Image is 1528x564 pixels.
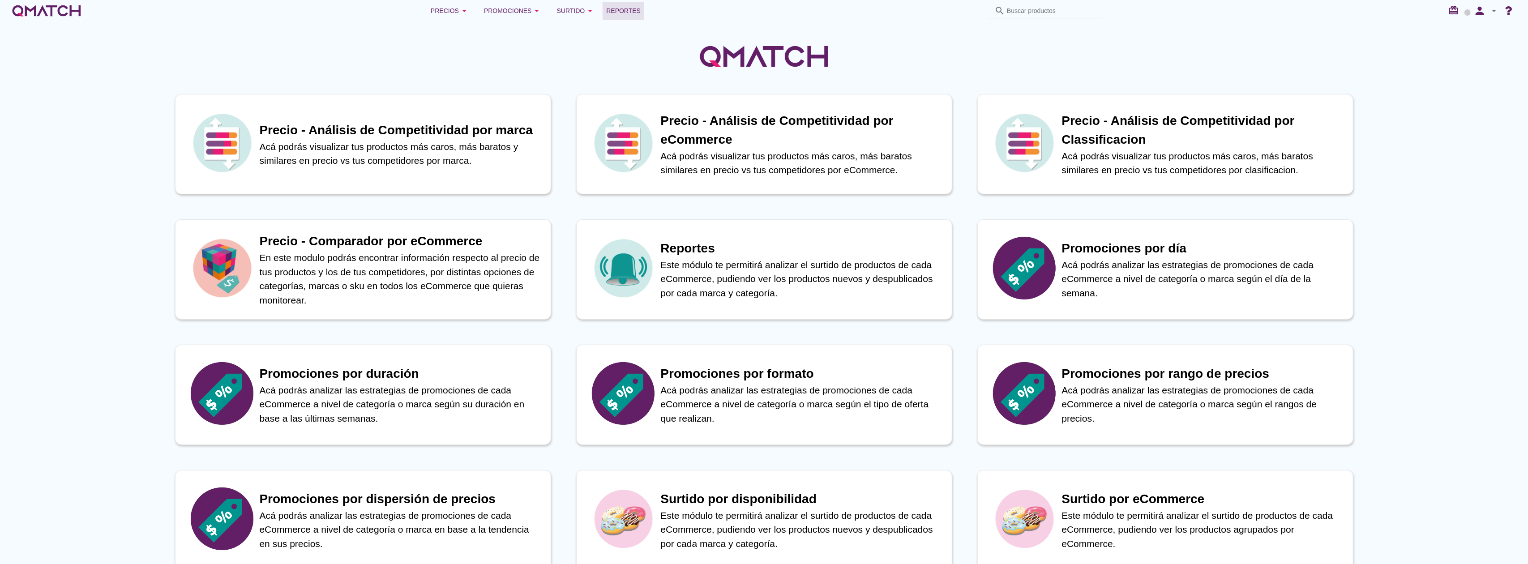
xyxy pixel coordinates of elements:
[424,2,477,20] button: Precios
[1062,383,1344,426] p: Acá podrás analizar las estrategias de promociones de cada eCommerce a nivel de categoría o marca...
[993,111,1056,174] img: icon
[603,2,644,20] a: Reportes
[163,345,564,445] a: iconPromociones por duraciónAcá podrás analizar las estrategias de promociones de cada eCommerce ...
[606,5,641,16] span: Reportes
[965,345,1366,445] a: iconPromociones por rango de preciosAcá podrás analizar las estrategias de promociones de cada eC...
[260,508,542,551] p: Acá podrás analizar las estrategias de promociones de cada eCommerce a nivel de categoría o marca...
[550,2,603,20] button: Surtido
[260,364,542,383] h1: Promociones por duración
[1489,5,1499,16] i: arrow_drop_down
[1062,490,1344,508] h1: Surtido por eCommerce
[661,258,943,300] p: Este módulo te permitirá analizar el surtido de productos de cada eCommerce, pudiendo ver los pro...
[661,490,943,508] h1: Surtido por disponibilidad
[1007,4,1096,18] input: Buscar productos
[1062,258,1344,300] p: Acá podrás analizar las estrategias de promociones de cada eCommerce a nivel de categoría o marca...
[260,251,542,307] p: En este modulo podrás encontrar información respecto al precio de tus productos y los de tus comp...
[1062,149,1344,177] p: Acá podrás visualizar tus productos más caros, más baratos similares en precio vs tus competidore...
[661,364,943,383] h1: Promociones por formato
[993,237,1056,299] img: icon
[191,237,253,299] img: icon
[484,5,543,16] div: Promociones
[1471,4,1489,17] i: person
[661,111,943,149] h1: Precio - Análisis de Competitividad por eCommerce
[994,5,1005,16] i: search
[260,121,542,140] h1: Precio - Análisis de Competitividad por marca
[661,149,943,177] p: Acá podrás visualizar tus productos más caros, más baratos similares en precio vs tus competidore...
[564,345,965,445] a: iconPromociones por formatoAcá podrás analizar las estrategias de promociones de cada eCommerce a...
[11,2,82,20] a: white-qmatch-logo
[965,219,1366,320] a: iconPromociones por díaAcá podrás analizar las estrategias de promociones de cada eCommerce a niv...
[477,2,550,20] button: Promociones
[260,232,542,251] h1: Precio - Comparador por eCommerce
[459,5,470,16] i: arrow_drop_down
[163,219,564,320] a: iconPrecio - Comparador por eCommerceEn este modulo podrás encontrar información respecto al prec...
[191,362,253,425] img: icon
[1062,239,1344,258] h1: Promociones por día
[1062,364,1344,383] h1: Promociones por rango de precios
[592,487,655,550] img: icon
[585,5,595,16] i: arrow_drop_down
[564,94,965,194] a: iconPrecio - Análisis de Competitividad por eCommerceAcá podrás visualizar tus productos más caro...
[191,487,253,550] img: icon
[557,5,596,16] div: Surtido
[260,490,542,508] h1: Promociones por dispersión de precios
[661,239,943,258] h1: Reportes
[260,140,542,168] p: Acá podrás visualizar tus productos más caros, más baratos y similares en precio vs tus competido...
[163,94,564,194] a: iconPrecio - Análisis de Competitividad por marcaAcá podrás visualizar tus productos más caros, m...
[592,237,655,299] img: icon
[1062,111,1344,149] h1: Precio - Análisis de Competitividad por Classificacion
[661,383,943,426] p: Acá podrás analizar las estrategias de promociones de cada eCommerce a nivel de categoría o marca...
[661,508,943,551] p: Este módulo te permitirá analizar el surtido de productos de cada eCommerce, pudiendo ver los pro...
[431,5,470,16] div: Precios
[532,5,543,16] i: arrow_drop_down
[592,111,655,174] img: icon
[564,219,965,320] a: iconReportesEste módulo te permitirá analizar el surtido de productos de cada eCommerce, pudiendo...
[965,94,1366,194] a: iconPrecio - Análisis de Competitividad por ClassificacionAcá podrás visualizar tus productos más...
[1062,508,1344,551] p: Este módulo te permitirá analizar el surtido de productos de cada eCommerce, pudiendo ver los pro...
[1448,5,1463,16] i: redeem
[191,111,253,174] img: icon
[592,362,655,425] img: icon
[993,487,1056,550] img: icon
[697,34,831,79] img: QMatchLogo
[260,383,542,426] p: Acá podrás analizar las estrategias de promociones de cada eCommerce a nivel de categoría o marca...
[993,362,1056,425] img: icon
